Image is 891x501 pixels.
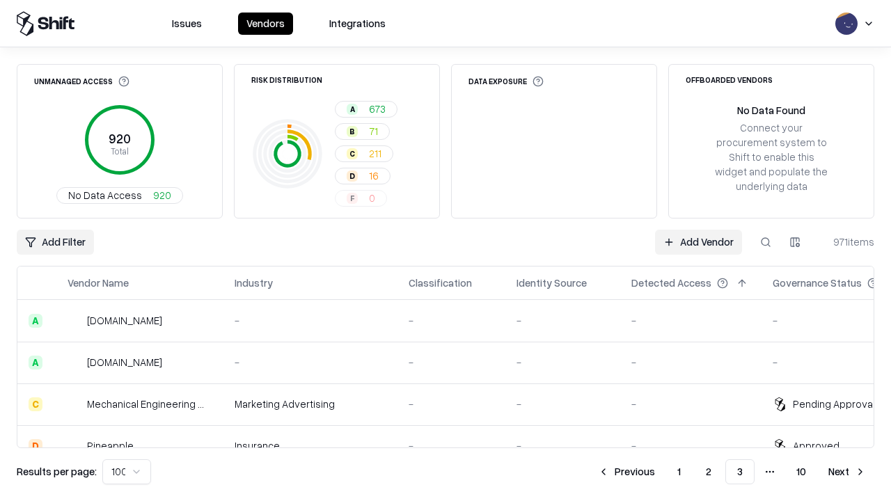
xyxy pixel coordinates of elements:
span: 16 [369,168,379,183]
div: B [347,126,358,137]
div: Detected Access [631,276,711,290]
div: - [235,355,386,369]
span: 211 [369,146,381,161]
div: Connect your procurement system to Shift to enable this widget and populate the underlying data [713,120,829,194]
div: 971 items [819,234,874,249]
button: Previous [590,459,663,484]
div: - [631,355,750,369]
div: Industry [235,276,273,290]
div: Data Exposure [468,76,544,87]
div: [DOMAIN_NAME] [87,313,162,328]
button: 2 [695,459,723,484]
button: Vendors [238,13,293,35]
button: No Data Access920 [56,187,183,204]
div: Identity Source [517,276,587,290]
div: C [29,397,42,411]
div: Offboarded Vendors [686,76,773,83]
div: - [631,313,750,328]
div: Risk Distribution [251,76,322,83]
div: - [517,313,609,328]
div: Unmanaged Access [34,76,129,87]
button: 1 [666,459,692,484]
button: Integrations [321,13,394,35]
div: - [631,438,750,453]
button: 10 [785,459,817,484]
div: - [409,355,494,369]
div: Mechanical Engineering World [87,397,212,411]
div: Marketing Advertising [235,397,386,411]
div: A [29,356,42,369]
div: - [409,397,494,411]
img: Mechanical Engineering World [68,397,81,411]
button: D16 [335,168,391,184]
div: A [347,104,358,115]
div: D [29,439,42,453]
div: - [409,313,494,328]
img: Pineapple [68,439,81,453]
tspan: Total [111,145,129,157]
button: Next [820,459,874,484]
div: - [631,397,750,411]
span: 673 [369,102,386,116]
button: Issues [164,13,210,35]
span: 920 [153,188,171,202]
div: Insurance [235,438,386,453]
div: No Data Found [737,103,805,118]
button: B71 [335,123,390,140]
div: Classification [409,276,472,290]
div: Pineapple [87,438,134,453]
div: Pending Approval [793,397,875,411]
button: A673 [335,101,397,118]
div: - [517,397,609,411]
button: Add Filter [17,230,94,255]
div: - [517,355,609,369]
div: - [409,438,494,453]
a: Add Vendor [655,230,742,255]
div: - [235,313,386,328]
tspan: 920 [109,131,131,146]
div: - [517,438,609,453]
button: C211 [335,145,393,162]
button: 3 [725,459,755,484]
img: madisonlogic.com [68,356,81,369]
p: Results per page: [17,464,97,479]
div: A [29,314,42,328]
div: D [347,170,358,182]
div: Vendor Name [68,276,129,290]
div: [DOMAIN_NAME] [87,355,162,369]
div: Governance Status [773,276,862,290]
div: C [347,148,358,159]
img: automat-it.com [68,314,81,328]
nav: pagination [590,459,874,484]
div: Approved [793,438,839,453]
span: No Data Access [68,188,142,202]
span: 71 [369,124,378,138]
